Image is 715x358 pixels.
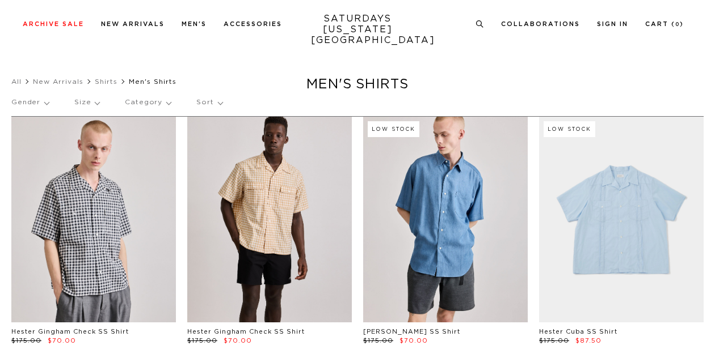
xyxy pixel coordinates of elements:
a: SATURDAYS[US_STATE][GEOGRAPHIC_DATA] [311,14,405,46]
span: $87.50 [575,338,602,344]
a: Cart (0) [645,21,684,27]
a: Shirts [95,78,117,85]
a: [PERSON_NAME] SS Shirt [363,329,460,335]
a: Sign In [597,21,628,27]
p: Size [74,89,99,116]
a: Archive Sale [23,21,84,27]
a: Men's [182,21,207,27]
a: All [11,78,22,85]
a: Hester Cuba SS Shirt [539,329,617,335]
a: New Arrivals [33,78,83,85]
p: Sort [196,89,222,116]
a: New Arrivals [101,21,165,27]
p: Category [125,89,171,116]
a: Collaborations [501,21,580,27]
span: Men's Shirts [129,78,176,85]
span: $70.00 [399,338,428,344]
div: Low Stock [544,121,595,137]
p: Gender [11,89,49,116]
span: $175.00 [539,338,569,344]
a: Hester Gingham Check SS Shirt [187,329,305,335]
span: $175.00 [187,338,217,344]
small: 0 [675,22,680,27]
span: $175.00 [363,338,393,344]
a: Hester Gingham Check SS Shirt [11,329,129,335]
span: $175.00 [11,338,41,344]
a: Accessories [224,21,282,27]
span: $70.00 [224,338,252,344]
div: Low Stock [368,121,419,137]
span: $70.00 [48,338,76,344]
